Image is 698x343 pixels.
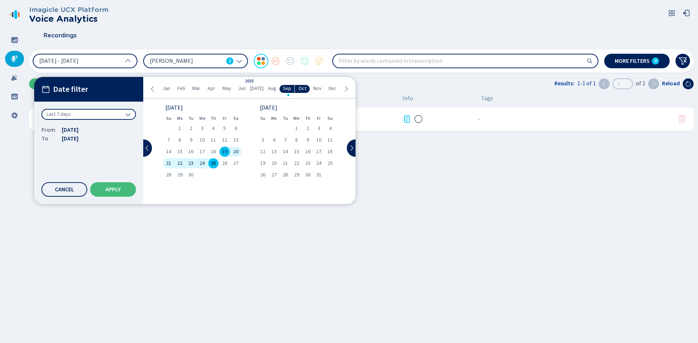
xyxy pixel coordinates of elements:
[211,161,216,166] span: 25
[222,161,227,166] span: 26
[41,182,87,197] button: Cancel
[178,126,181,131] span: 1
[587,58,593,64] svg: search
[291,147,302,157] div: Wed Oct 15 2025
[262,138,264,143] span: 5
[325,158,336,168] div: Sat Oct 25 2025
[188,172,193,177] span: 30
[234,126,237,131] span: 6
[229,57,231,65] span: 1
[210,116,216,121] abbr: Thursday
[166,172,171,177] span: 28
[29,14,108,24] h2: Voice Analytics
[313,123,325,134] div: Fri Oct 03 2025
[604,54,670,68] button: More filters0
[648,78,659,89] button: Next page
[208,86,215,91] span: Apr
[90,182,136,197] button: Apply
[683,78,694,89] button: Reload the current page
[257,135,269,145] div: Sun Oct 05 2025
[313,86,322,91] span: Nov
[283,86,291,91] span: Sep
[269,170,280,180] div: Mon Oct 27 2025
[47,111,71,118] span: Last 7 days
[257,147,269,157] div: Sun Oct 12 2025
[313,158,325,168] div: Fri Oct 24 2025
[177,149,182,154] span: 15
[166,161,171,166] span: 21
[280,170,291,180] div: Tue Oct 28 2025
[260,116,265,121] abbr: Sunday
[291,170,302,180] div: Wed Oct 29 2025
[197,135,208,145] div: Wed Sep 10 2025
[174,123,185,134] div: Mon Sep 01 2025
[211,149,216,154] span: 18
[654,58,657,64] span: 0
[33,54,137,68] button: [DATE] - [DATE]
[174,147,185,157] div: Mon Sep 15 2025
[233,161,238,166] span: 27
[260,149,265,154] span: 12
[283,149,288,154] span: 14
[313,170,325,180] div: Fri Oct 31 2025
[343,86,349,92] svg: chevron-right
[190,126,192,131] span: 2
[219,147,230,157] div: Fri Sep 19 2025
[165,105,239,110] div: [DATE]
[150,86,156,92] svg: chevron-left
[208,147,219,157] div: Thu Sep 18 2025
[316,161,321,166] span: 24
[163,147,174,157] div: Sun Sep 14 2025
[269,147,280,157] div: Mon Oct 13 2025
[293,116,300,121] abbr: Wednesday
[257,158,269,168] div: Sun Oct 19 2025
[260,172,265,177] span: 26
[144,145,150,151] svg: chevron-left
[236,58,242,64] svg: chevron-down
[349,145,354,151] svg: chevron-right
[41,134,56,143] span: To
[219,135,230,145] div: Fri Sep 12 2025
[271,116,277,121] abbr: Monday
[272,172,277,177] span: 27
[295,126,298,131] span: 1
[185,147,197,157] div: Tue Sep 16 2025
[199,116,205,121] abbr: Wednesday
[313,147,325,157] div: Fri Oct 17 2025
[678,57,687,65] svg: funnel-disabled
[5,70,24,86] div: Alarms
[316,172,321,177] span: 31
[233,149,238,154] span: 20
[200,161,205,166] span: 24
[273,138,276,143] span: 6
[414,115,423,123] svg: icon-emoji-silent
[200,149,205,154] span: 17
[280,158,291,168] div: Tue Oct 21 2025
[41,126,56,134] span: From
[211,138,216,143] span: 11
[166,116,171,121] abbr: Sunday
[333,54,598,68] input: Filter by words contained in transcription
[302,147,313,157] div: Thu Oct 16 2025
[185,135,197,145] div: Tue Sep 09 2025
[222,149,227,154] span: 19
[272,161,277,166] span: 20
[174,158,185,168] div: Mon Sep 22 2025
[328,138,333,143] span: 11
[306,138,309,143] span: 9
[678,115,686,123] svg: trash-fill
[39,58,79,64] span: [DATE] - [DATE]
[188,116,193,121] abbr: Tuesday
[177,161,182,166] span: 22
[55,187,74,192] span: Cancel
[302,123,313,134] div: Thu Oct 02 2025
[294,149,299,154] span: 15
[245,79,254,84] div: 2025
[295,138,298,143] span: 8
[402,95,413,102] span: Info
[185,170,197,180] div: Tue Sep 30 2025
[163,86,170,91] span: Jan
[177,172,182,177] span: 29
[302,170,313,180] div: Thu Oct 30 2025
[678,115,686,123] button: Your role doesn't allow you to delete this conversation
